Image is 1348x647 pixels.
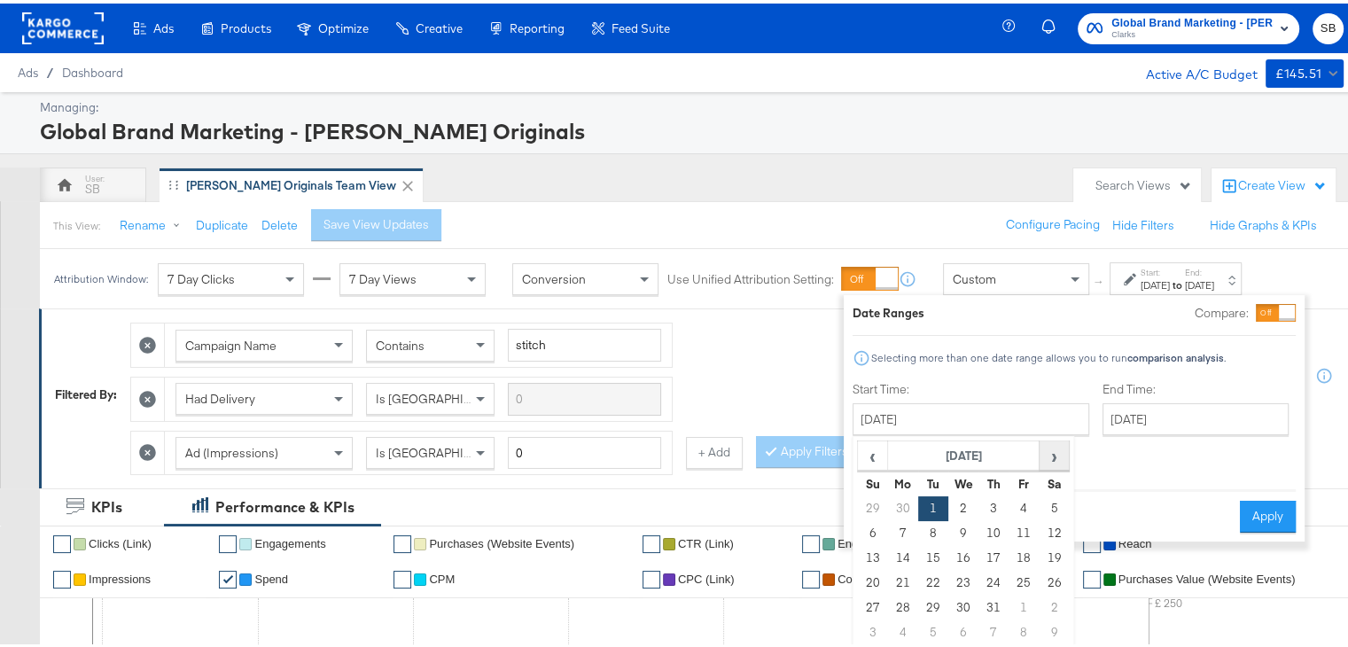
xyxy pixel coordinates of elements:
[918,592,948,617] td: 29
[91,494,122,514] div: KPIs
[1039,518,1069,542] td: 12
[40,96,1339,113] div: Managing:
[853,301,924,318] div: Date Ranges
[261,214,298,230] button: Delete
[1039,592,1069,617] td: 2
[1040,439,1068,465] span: ›
[978,468,1009,493] th: Th
[948,518,978,542] td: 9
[978,567,1009,592] td: 24
[168,268,235,284] span: 7 Day Clicks
[508,325,661,358] input: Enter a search term
[18,62,38,76] span: Ads
[53,215,100,230] div: This View:
[1240,497,1296,529] button: Apply
[888,518,918,542] td: 7
[1118,534,1152,547] span: Reach
[1083,532,1101,550] a: ✔
[858,518,888,542] td: 6
[1185,275,1214,289] div: [DATE]
[1009,468,1039,493] th: Fr
[978,493,1009,518] td: 3
[870,348,1227,361] div: Selecting more than one date range allows you to run .
[1141,263,1170,275] label: Start:
[643,532,660,550] a: ✔
[522,268,586,284] span: Conversion
[858,468,888,493] th: Su
[38,62,62,76] span: /
[40,113,1339,143] div: Global Brand Marketing - [PERSON_NAME] Originals
[53,269,149,282] div: Attribution Window:
[948,468,978,493] th: We
[1095,174,1192,191] div: Search Views
[918,468,948,493] th: Tu
[978,617,1009,642] td: 7
[667,268,834,285] label: Use Unified Attribution Setting:
[1091,276,1108,282] span: ↑
[1195,301,1249,318] label: Compare:
[85,177,100,194] div: SB
[508,433,661,466] input: Enter a number
[978,592,1009,617] td: 31
[185,441,278,457] span: Ad (Impressions)
[254,569,288,582] span: Spend
[1039,617,1069,642] td: 9
[1009,617,1039,642] td: 8
[948,617,978,642] td: 6
[858,493,888,518] td: 29
[1009,518,1039,542] td: 11
[858,592,888,617] td: 27
[1320,15,1336,35] span: SB
[978,518,1009,542] td: 10
[678,569,735,582] span: CPC (Link)
[948,542,978,567] td: 16
[1170,275,1185,288] strong: to
[1039,468,1069,493] th: Sa
[221,18,271,32] span: Products
[185,387,255,403] span: Had Delivery
[376,387,511,403] span: Is [GEOGRAPHIC_DATA]
[1266,56,1344,84] button: £145.51
[918,542,948,567] td: 15
[219,532,237,550] a: ✔
[1009,493,1039,518] td: 4
[376,441,511,457] span: Is [GEOGRAPHIC_DATA]
[643,567,660,585] a: ✔
[888,592,918,617] td: 28
[376,334,425,350] span: Contains
[888,468,918,493] th: Mo
[802,532,820,550] a: ✔
[254,534,325,547] span: Engagements
[393,567,411,585] a: ✔
[153,18,174,32] span: Ads
[853,378,1089,394] label: Start Time:
[393,532,411,550] a: ✔
[918,617,948,642] td: 5
[888,542,918,567] td: 14
[686,433,743,465] button: + Add
[1111,11,1273,29] span: Global Brand Marketing - [PERSON_NAME] Originals
[953,268,996,284] span: Custom
[62,62,123,76] a: Dashboard
[53,532,71,550] a: ✔
[215,494,355,514] div: Performance & KPIs
[918,493,948,518] td: 1
[678,534,734,547] span: CTR (Link)
[858,617,888,642] td: 3
[918,567,948,592] td: 22
[186,174,396,191] div: [PERSON_NAME] Originals Team View
[1039,542,1069,567] td: 19
[993,206,1112,238] button: Configure Pacing
[838,534,931,547] span: Engagement Rate
[1039,567,1069,592] td: 26
[168,176,178,186] div: Drag to reorder tab
[107,207,199,238] button: Rename
[1118,569,1296,582] span: Purchases Value (Website Events)
[1009,567,1039,592] td: 25
[196,214,248,230] button: Duplicate
[1274,59,1321,82] div: £145.51
[429,534,574,547] span: Purchases (Website Events)
[1185,263,1214,275] label: End:
[1078,10,1299,41] button: Global Brand Marketing - [PERSON_NAME] OriginalsClarks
